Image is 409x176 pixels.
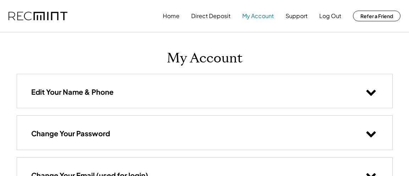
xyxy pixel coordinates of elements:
[191,9,231,23] button: Direct Deposit
[31,129,110,138] h3: Change Your Password
[286,9,308,23] button: Support
[31,87,114,97] h3: Edit Your Name & Phone
[353,11,400,21] button: Refer a Friend
[319,9,341,23] button: Log Out
[242,9,274,23] button: My Account
[163,9,179,23] button: Home
[9,12,67,21] img: recmint-logotype%403x.png
[167,50,243,67] h1: My Account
